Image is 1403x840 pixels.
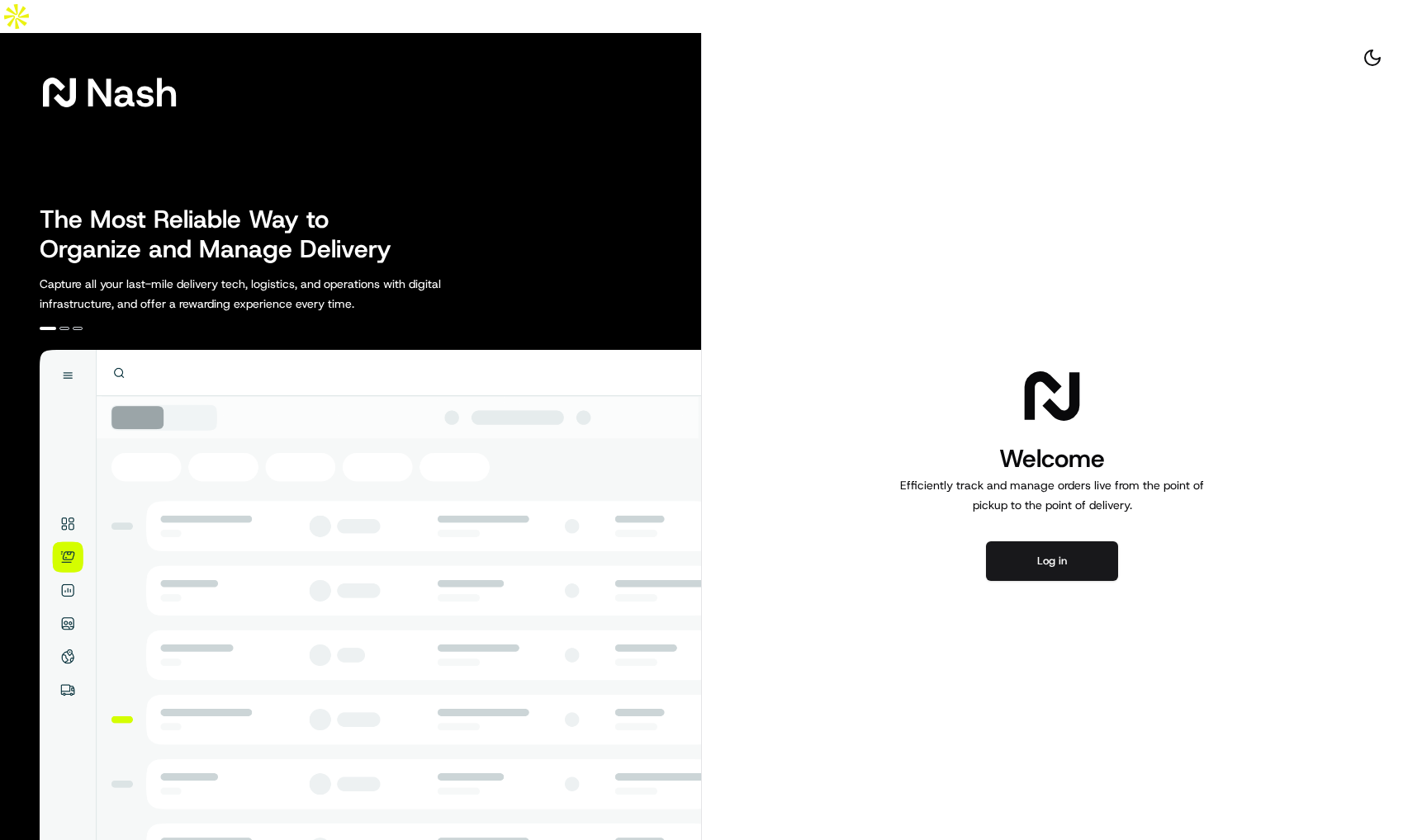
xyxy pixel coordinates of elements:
p: Capture all your last-mile delivery tech, logistics, and operations with digital infrastructure, ... [40,274,515,314]
h1: Welcome [893,442,1211,475]
button: Log in [986,541,1118,581]
h2: The Most Reliable Way to Organize and Manage Delivery [40,205,410,264]
span: Nash [86,76,178,109]
p: Efficiently track and manage orders live from the point of pickup to the point of delivery. [893,475,1211,515]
